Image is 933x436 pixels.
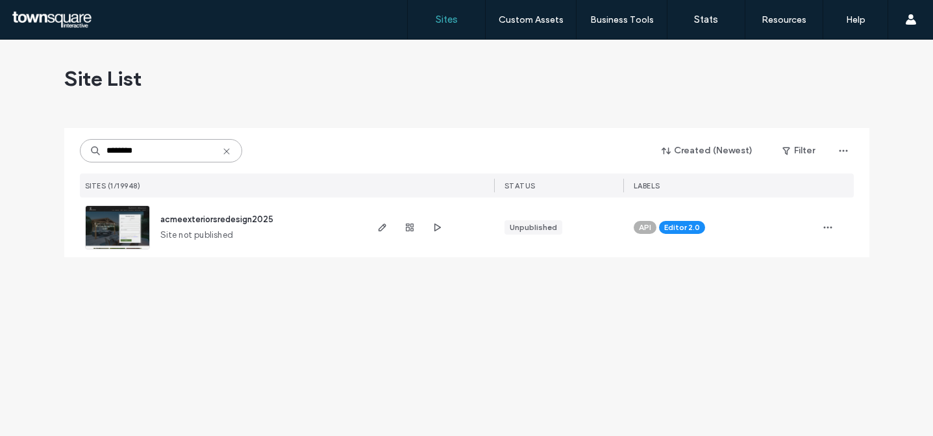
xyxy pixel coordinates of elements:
[651,140,764,161] button: Created (Newest)
[504,181,536,190] span: STATUS
[160,214,273,224] a: acmeexteriorsredesign2025
[634,181,660,190] span: LABELS
[590,14,654,25] label: Business Tools
[769,140,828,161] button: Filter
[499,14,564,25] label: Custom Assets
[694,14,718,25] label: Stats
[664,222,700,233] span: Editor 2.0
[639,222,651,233] span: API
[846,14,865,25] label: Help
[64,66,142,92] span: Site List
[85,181,141,190] span: SITES (1/19948)
[30,9,56,21] span: Help
[160,229,234,242] span: Site not published
[762,14,806,25] label: Resources
[436,14,458,25] label: Sites
[510,222,557,233] div: Unpublished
